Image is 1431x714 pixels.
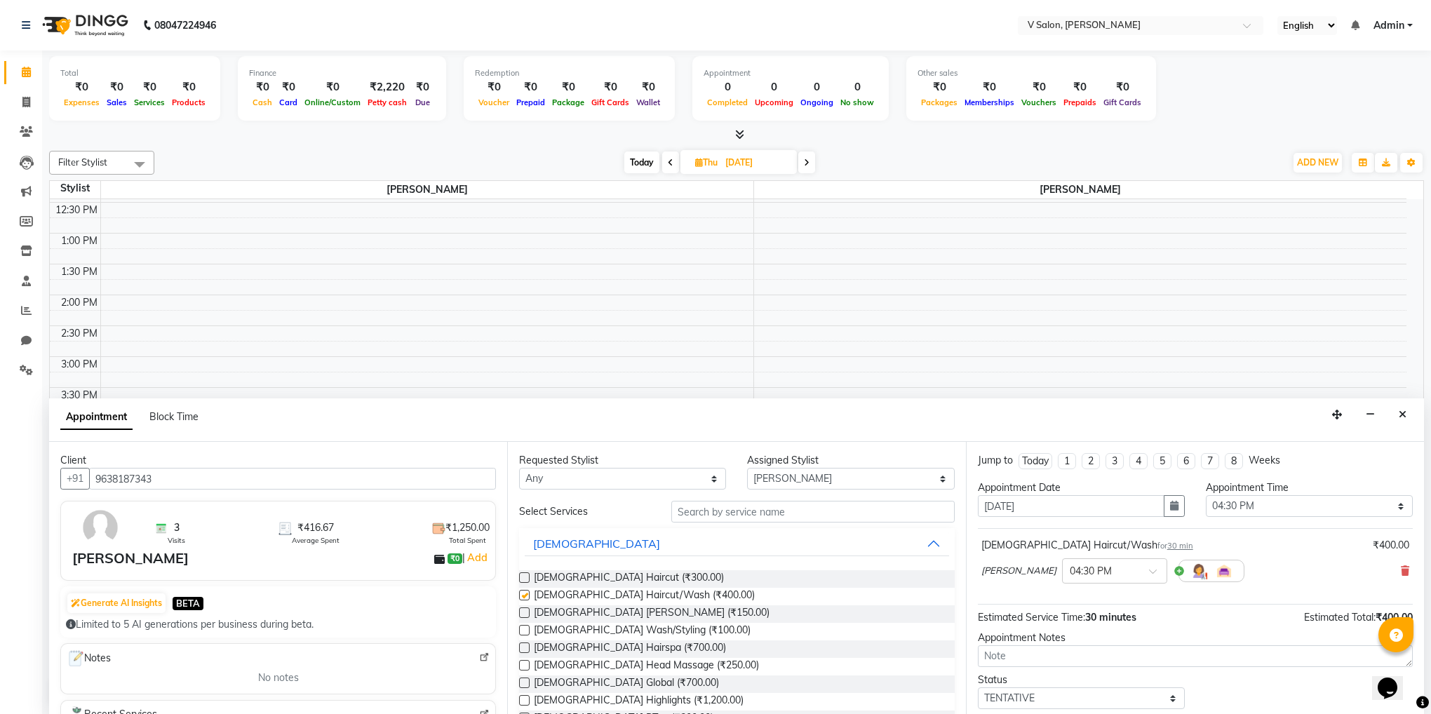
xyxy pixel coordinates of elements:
[89,468,496,490] input: Search by Name/Mobile/Email/Code
[549,97,588,107] span: Package
[249,67,435,79] div: Finance
[1106,453,1124,469] li: 3
[797,79,837,95] div: 0
[633,79,664,95] div: ₹0
[1206,480,1413,495] div: Appointment Time
[130,97,168,107] span: Services
[53,203,100,217] div: 12:30 PM
[704,79,751,95] div: 0
[549,79,588,95] div: ₹0
[1201,453,1219,469] li: 7
[981,538,1193,553] div: [DEMOGRAPHIC_DATA] Haircut/Wash
[60,453,496,468] div: Client
[130,79,168,95] div: ₹0
[297,520,334,535] span: ₹416.67
[918,67,1145,79] div: Other sales
[1216,563,1232,579] img: Interior.png
[475,79,513,95] div: ₹0
[103,79,130,95] div: ₹0
[721,152,791,173] input: 2025-09-04
[58,295,100,310] div: 2:00 PM
[103,97,130,107] span: Sales
[1373,18,1404,33] span: Admin
[1297,157,1338,168] span: ADD NEW
[692,157,721,168] span: Thu
[1058,453,1076,469] li: 1
[837,79,878,95] div: 0
[624,151,659,173] span: Today
[67,593,166,613] button: Generate AI Insights
[978,611,1085,624] span: Estimated Service Time:
[1153,453,1171,469] li: 5
[978,480,1185,495] div: Appointment Date
[174,520,180,535] span: 3
[445,520,490,535] span: ₹1,250.00
[58,156,107,168] span: Filter Stylist
[1018,97,1060,107] span: Vouchers
[509,504,661,519] div: Select Services
[1167,541,1193,551] span: 30 min
[704,67,878,79] div: Appointment
[754,181,1407,198] span: [PERSON_NAME]
[80,507,121,548] img: avatar
[301,79,364,95] div: ₹0
[258,671,299,685] span: No notes
[67,649,111,668] span: Notes
[1082,453,1100,469] li: 2
[1018,79,1060,95] div: ₹0
[60,468,90,490] button: +91
[513,79,549,95] div: ₹0
[292,535,340,546] span: Average Spent
[1225,453,1243,469] li: 8
[534,675,719,693] span: [DEMOGRAPHIC_DATA] Global (₹700.00)
[751,79,797,95] div: 0
[50,181,100,196] div: Stylist
[1100,97,1145,107] span: Gift Cards
[534,640,726,658] span: [DEMOGRAPHIC_DATA] Hairspa (₹700.00)
[276,97,301,107] span: Card
[364,79,410,95] div: ₹2,220
[1085,611,1136,624] span: 30 minutes
[534,623,751,640] span: [DEMOGRAPHIC_DATA] Wash/Styling (₹100.00)
[36,6,132,45] img: logo
[534,658,759,675] span: [DEMOGRAPHIC_DATA] Head Massage (₹250.00)
[1022,454,1049,469] div: Today
[449,535,486,546] span: Total Spent
[978,495,1164,517] input: yyyy-mm-dd
[276,79,301,95] div: ₹0
[797,97,837,107] span: Ongoing
[961,79,1018,95] div: ₹0
[671,501,955,523] input: Search by service name
[60,67,209,79] div: Total
[1392,404,1413,426] button: Close
[978,453,1013,468] div: Jump to
[1376,611,1413,624] span: ₹400.00
[1304,611,1376,624] span: Estimated Total:
[751,97,797,107] span: Upcoming
[58,264,100,279] div: 1:30 PM
[465,549,490,566] a: Add
[168,535,185,546] span: Visits
[475,97,513,107] span: Voucher
[978,631,1413,645] div: Appointment Notes
[1294,153,1342,173] button: ADD NEW
[149,410,199,423] span: Block Time
[249,79,276,95] div: ₹0
[633,97,664,107] span: Wallet
[534,588,755,605] span: [DEMOGRAPHIC_DATA] Haircut/Wash (₹400.00)
[1249,453,1280,468] div: Weeks
[249,97,276,107] span: Cash
[58,357,100,372] div: 3:00 PM
[533,535,660,552] div: [DEMOGRAPHIC_DATA]
[918,97,961,107] span: Packages
[66,617,490,632] div: Limited to 5 AI generations per business during beta.
[58,234,100,248] div: 1:00 PM
[747,453,954,468] div: Assigned Stylist
[961,97,1018,107] span: Memberships
[410,79,435,95] div: ₹0
[1372,658,1417,700] iframe: chat widget
[154,6,216,45] b: 08047224946
[534,605,770,623] span: [DEMOGRAPHIC_DATA] [PERSON_NAME] (₹150.00)
[168,79,209,95] div: ₹0
[60,405,133,430] span: Appointment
